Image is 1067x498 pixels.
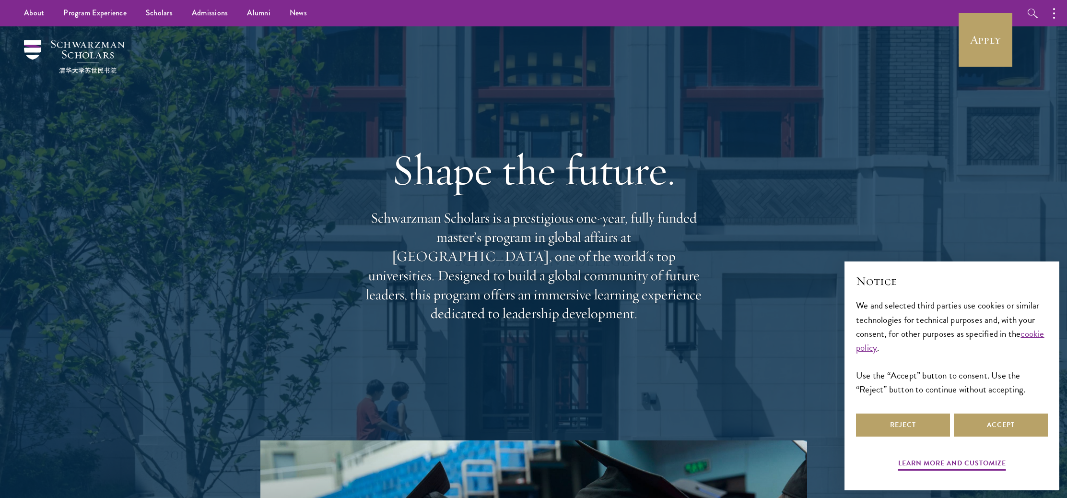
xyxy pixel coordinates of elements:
[959,13,1012,67] a: Apply
[898,457,1006,472] button: Learn more and customize
[361,143,706,197] h1: Shape the future.
[856,273,1048,289] h2: Notice
[856,327,1044,355] a: cookie policy
[954,414,1048,437] button: Accept
[856,298,1048,396] div: We and selected third parties use cookies or similar technologies for technical purposes and, wit...
[24,40,125,73] img: Schwarzman Scholars
[361,209,706,323] p: Schwarzman Scholars is a prestigious one-year, fully funded master’s program in global affairs at...
[856,414,950,437] button: Reject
